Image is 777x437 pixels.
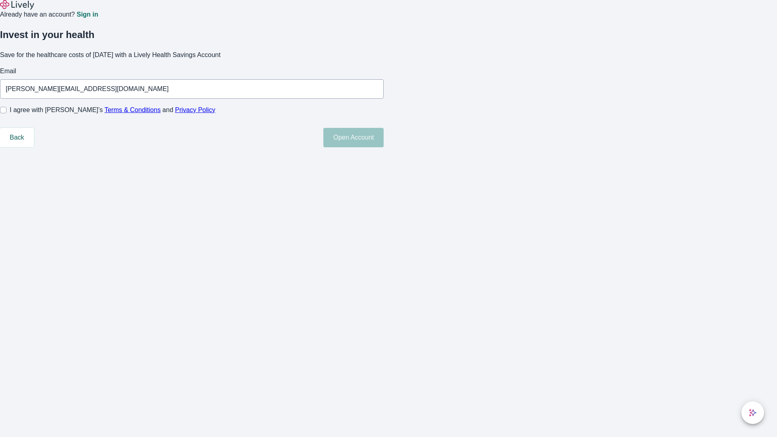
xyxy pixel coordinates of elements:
[104,106,161,113] a: Terms & Conditions
[175,106,216,113] a: Privacy Policy
[749,409,757,417] svg: Lively AI Assistant
[741,401,764,424] button: chat
[10,105,215,115] span: I agree with [PERSON_NAME]’s and
[76,11,98,18] a: Sign in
